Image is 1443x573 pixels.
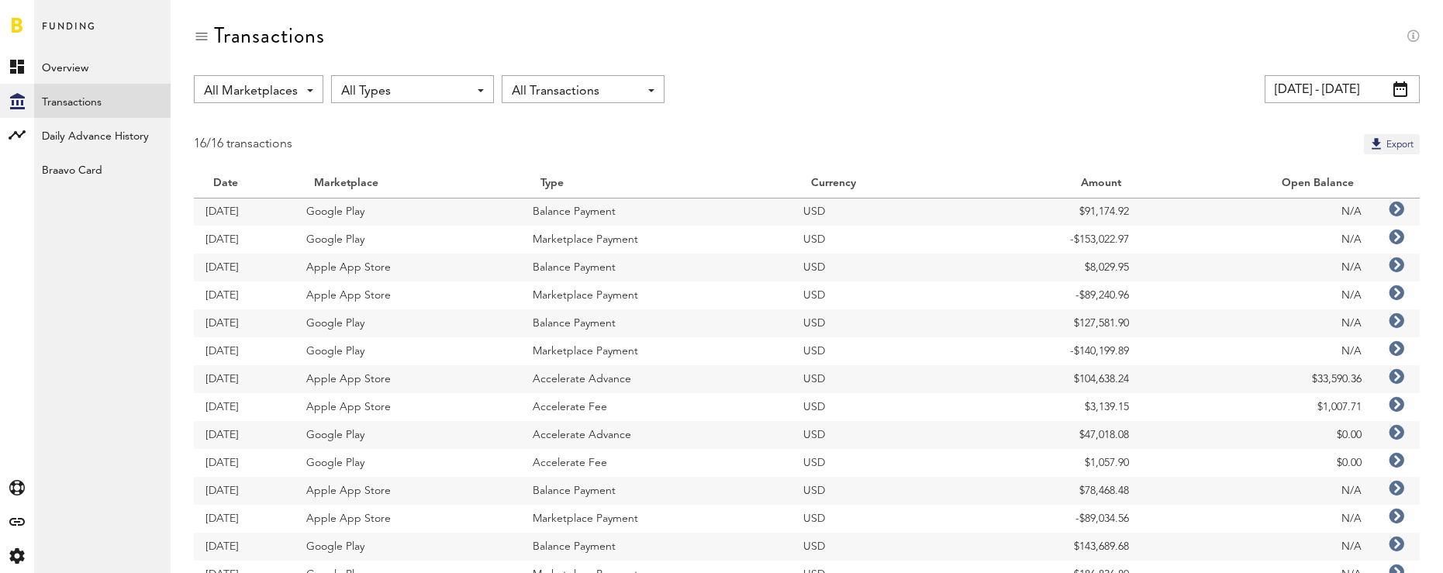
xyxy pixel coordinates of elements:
[194,226,295,254] td: [DATE]
[1141,226,1374,254] td: N/A
[792,254,968,281] td: USD
[295,309,521,337] td: Google Play
[968,421,1141,449] td: $47,018.08
[521,477,792,505] td: Balance Payment
[968,226,1141,254] td: -$153,022.97
[1141,254,1374,281] td: N/A
[194,254,295,281] td: [DATE]
[295,365,521,393] td: Apple App Store
[42,17,96,50] span: Funding
[295,477,521,505] td: Apple App Store
[521,533,792,561] td: Balance Payment
[968,533,1141,561] td: $143,689.68
[792,421,968,449] td: USD
[1141,393,1374,421] td: $1,007.71
[968,254,1141,281] td: $8,029.95
[1141,477,1374,505] td: N/A
[968,449,1141,477] td: $1,057.90
[1322,526,1427,565] iframe: Opens a widget where you can find more information
[34,84,171,118] a: Transactions
[792,449,968,477] td: USD
[295,226,521,254] td: Google Play
[194,421,295,449] td: [DATE]
[1141,421,1374,449] td: $0.00
[194,533,295,561] td: [DATE]
[968,281,1141,309] td: -$89,240.96
[521,449,792,477] td: Accelerate Fee
[968,309,1141,337] td: $127,581.90
[1141,449,1374,477] td: $0.00
[792,226,968,254] td: USD
[521,365,792,393] td: Accelerate Advance
[521,281,792,309] td: Marketplace Payment
[521,309,792,337] td: Balance Payment
[968,198,1141,226] td: $91,174.92
[968,505,1141,533] td: -$89,034.56
[792,505,968,533] td: USD
[1141,365,1374,393] td: $33,590.36
[1141,170,1374,198] th: Open Balance
[194,393,295,421] td: [DATE]
[792,393,968,421] td: USD
[194,505,295,533] td: [DATE]
[1369,136,1384,151] img: Export
[792,337,968,365] td: USD
[521,393,792,421] td: Accelerate Fee
[968,477,1141,505] td: $78,468.48
[295,393,521,421] td: Apple App Store
[521,254,792,281] td: Balance Payment
[194,198,295,226] td: [DATE]
[194,134,292,154] div: 16/16 transactions
[1141,337,1374,365] td: N/A
[792,533,968,561] td: USD
[295,198,521,226] td: Google Play
[792,309,968,337] td: USD
[1141,505,1374,533] td: N/A
[194,309,295,337] td: [DATE]
[34,118,171,152] a: Daily Advance History
[295,337,521,365] td: Google Play
[792,477,968,505] td: USD
[968,337,1141,365] td: -$140,199.89
[792,281,968,309] td: USD
[204,78,298,105] span: All Marketplaces
[34,50,171,84] a: Overview
[521,226,792,254] td: Marketplace Payment
[1364,134,1420,154] button: Export
[521,505,792,533] td: Marketplace Payment
[341,78,468,105] span: All Types
[194,281,295,309] td: [DATE]
[295,421,521,449] td: Google Play
[295,533,521,561] td: Google Play
[521,337,792,365] td: Marketplace Payment
[521,198,792,226] td: Balance Payment
[1141,198,1374,226] td: N/A
[521,170,792,198] th: Type
[792,198,968,226] td: USD
[295,449,521,477] td: Google Play
[1141,309,1374,337] td: N/A
[792,365,968,393] td: USD
[968,170,1141,198] th: Amount
[194,337,295,365] td: [DATE]
[214,23,325,48] div: Transactions
[194,477,295,505] td: [DATE]
[295,254,521,281] td: Apple App Store
[512,78,639,105] span: All Transactions
[194,365,295,393] td: [DATE]
[1141,533,1374,561] td: N/A
[295,505,521,533] td: Apple App Store
[295,281,521,309] td: Apple App Store
[295,170,521,198] th: Marketplace
[194,449,295,477] td: [DATE]
[521,421,792,449] td: Accelerate Advance
[968,393,1141,421] td: $3,139.15
[1141,281,1374,309] td: N/A
[968,365,1141,393] td: $104,638.24
[792,170,968,198] th: Currency
[194,170,295,198] th: Date
[34,152,171,186] a: Braavo Card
